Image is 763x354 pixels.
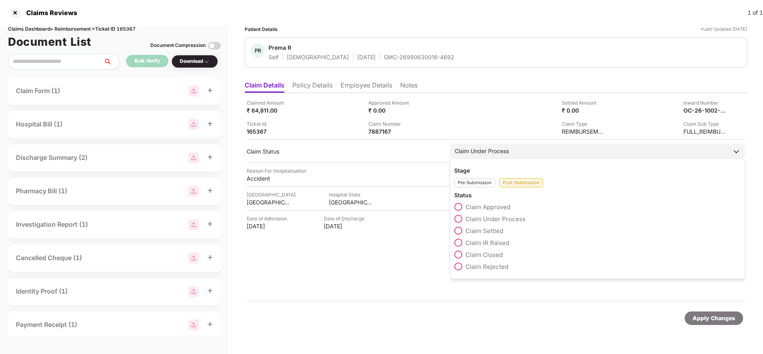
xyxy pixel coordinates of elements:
span: plus [207,221,213,227]
div: *Last Updated [DATE] [701,25,747,33]
div: Identity Proof (1) [16,286,68,296]
div: Status [454,191,741,199]
div: Date of Discharge [324,215,368,222]
div: Apply Changes [693,314,735,323]
img: svg+xml;base64,PHN2ZyBpZD0iR3JvdXBfMjg4MTMiIGRhdGEtbmFtZT0iR3JvdXAgMjg4MTMiIHhtbG5zPSJodHRwOi8vd3... [188,86,199,97]
div: Investigation Report (1) [16,220,88,230]
div: Inward Number [683,99,727,107]
div: Self [269,53,278,61]
div: [GEOGRAPHIC_DATA] [247,198,290,206]
div: Hospital State [329,191,373,198]
img: svg+xml;base64,PHN2ZyBpZD0iR3JvdXBfMjg4MTMiIGRhdGEtbmFtZT0iR3JvdXAgMjg4MTMiIHhtbG5zPSJodHRwOi8vd3... [188,286,199,297]
span: Claim Closed [465,251,503,259]
div: Ticket Id [247,120,290,128]
img: svg+xml;base64,PHN2ZyBpZD0iR3JvdXBfMjg4MTMiIGRhdGEtbmFtZT0iR3JvdXAgMjg4MTMiIHhtbG5zPSJodHRwOi8vd3... [188,152,199,163]
div: Cancelled Cheque (1) [16,253,82,263]
div: 1 of 1 [747,8,763,17]
div: Prema R [269,44,291,51]
span: plus [207,88,213,93]
div: Download [180,58,210,65]
div: Claims Dashboard > Reimbursement > Ticket ID 165367 [8,25,221,33]
span: Claim Under Process [465,215,526,223]
span: Claim Rejected [465,263,508,270]
div: GMC-26990630016-4692 [384,53,454,61]
div: Hospital Bill (1) [16,119,62,129]
div: REIMBURSEMENT [562,128,605,135]
div: Claim Status [247,148,442,155]
div: ₹ 0.00 [562,107,605,114]
span: plus [207,255,213,260]
span: plus [207,288,213,294]
img: svg+xml;base64,PHN2ZyBpZD0iR3JvdXBfMjg4MTMiIGRhdGEtbmFtZT0iR3JvdXAgMjg4MTMiIHhtbG5zPSJodHRwOi8vd3... [188,186,199,197]
div: Claimed Amount [247,99,290,107]
div: Document Compression [150,42,206,49]
span: plus [207,321,213,327]
div: [GEOGRAPHIC_DATA] [247,191,296,198]
div: Date of Admission [247,215,290,222]
li: Policy Details [292,81,333,93]
span: Claim Approved [465,203,510,211]
div: Reason For Hospitalisation [247,167,306,175]
span: plus [207,154,213,160]
img: svg+xml;base64,PHN2ZyBpZD0iVG9nZ2xlLTMyeDMyIiB4bWxucz0iaHR0cDovL3d3dy53My5vcmcvMjAwMC9zdmciIHdpZH... [208,39,221,52]
div: FULL_REIMBURSEMENT [683,128,727,135]
img: downArrowIcon [732,148,740,156]
div: 7887167 [368,128,412,135]
li: Notes [400,81,418,93]
img: svg+xml;base64,PHN2ZyBpZD0iRHJvcGRvd24tMzJ4MzIiIHhtbG5zPSJodHRwOi8vd3d3LnczLm9yZy8yMDAwL3N2ZyIgd2... [203,58,210,65]
div: Accident [247,175,290,182]
div: [DEMOGRAPHIC_DATA] [287,53,349,61]
div: Claim Type [562,120,605,128]
div: Claim Sub Type [683,120,727,128]
li: Employee Details [341,81,392,93]
img: svg+xml;base64,PHN2ZyBpZD0iR3JvdXBfMjg4MTMiIGRhdGEtbmFtZT0iR3JvdXAgMjg4MTMiIHhtbG5zPSJodHRwOi8vd3... [188,219,199,230]
div: Bulk Verify [134,57,160,65]
img: svg+xml;base64,PHN2ZyBpZD0iR3JvdXBfMjg4MTMiIGRhdGEtbmFtZT0iR3JvdXAgMjg4MTMiIHhtbG5zPSJodHRwOi8vd3... [188,319,199,331]
div: [DATE] [357,53,376,61]
div: Settled Amount [562,99,605,107]
img: svg+xml;base64,PHN2ZyBpZD0iR3JvdXBfMjg4MTMiIGRhdGEtbmFtZT0iR3JvdXAgMjg4MTMiIHhtbG5zPSJodHRwOi8vd3... [188,119,199,130]
div: Pharmacy Bill (1) [16,186,67,196]
span: Claim Settled [465,227,503,235]
div: Pre-Submission [454,178,495,187]
span: plus [207,188,213,193]
div: ₹ 64,811.00 [247,107,290,114]
div: OC-26-1002-8403-00366962 [683,107,727,114]
span: search [103,58,119,65]
div: [DATE] [247,222,290,230]
img: svg+xml;base64,PHN2ZyBpZD0iR3JvdXBfMjg4MTMiIGRhdGEtbmFtZT0iR3JvdXAgMjg4MTMiIHhtbG5zPSJodHRwOi8vd3... [188,253,199,264]
div: Claim Form (1) [16,86,60,96]
div: Claim Number [368,120,412,128]
div: Discharge Summary (2) [16,153,88,163]
div: 165367 [247,128,290,135]
div: PR [251,44,265,58]
div: Payment Receipt (1) [16,320,77,330]
button: search [103,54,120,70]
div: [DATE] [324,222,368,230]
li: Claim Details [245,81,284,93]
span: plus [207,121,213,126]
div: Claim Under Process [455,147,509,156]
div: Approved Amount [368,99,412,107]
div: Claims Reviews [21,9,77,17]
div: [GEOGRAPHIC_DATA] [329,198,373,206]
div: ₹ 0.00 [368,107,412,114]
div: Post-Submission [499,178,543,187]
h1: Document List [8,33,91,51]
div: Stage [454,167,741,174]
div: Patient Details [245,25,278,33]
span: Claim IR Raised [465,239,509,247]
